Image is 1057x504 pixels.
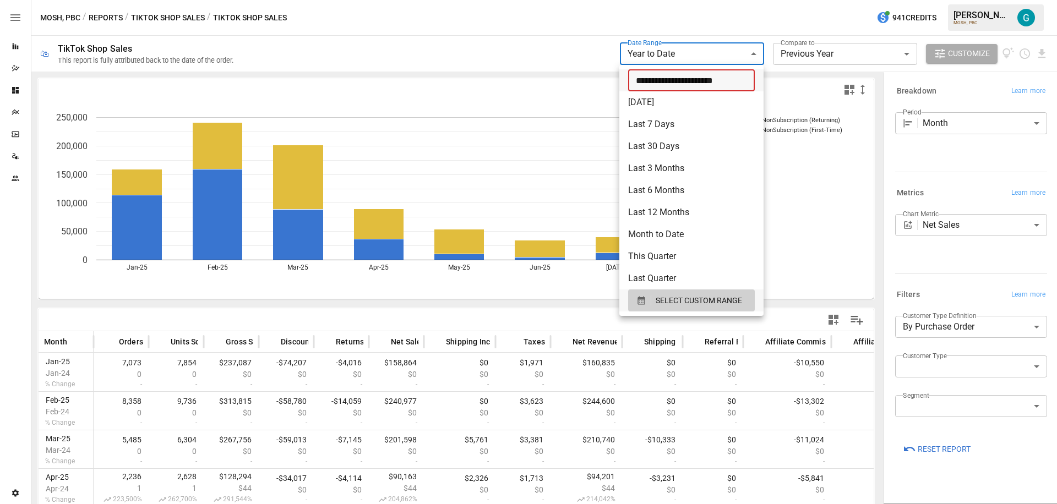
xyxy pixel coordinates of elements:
[619,267,764,289] li: Last Quarter
[619,91,764,113] li: [DATE]
[628,289,755,311] button: SELECT CUSTOM RANGE
[656,294,742,308] span: SELECT CUSTOM RANGE
[619,157,764,179] li: Last 3 Months
[619,113,764,135] li: Last 7 Days
[619,179,764,201] li: Last 6 Months
[619,223,764,245] li: Month to Date
[619,135,764,157] li: Last 30 Days
[619,201,764,223] li: Last 12 Months
[619,245,764,267] li: This Quarter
